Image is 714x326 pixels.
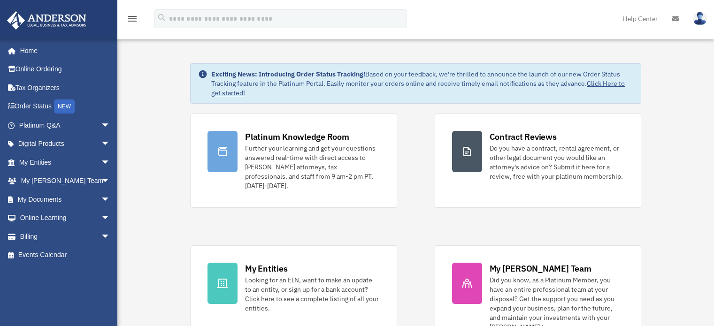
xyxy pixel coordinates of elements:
[7,209,124,227] a: Online Learningarrow_drop_down
[211,70,365,78] strong: Exciting News: Introducing Order Status Tracking!
[101,172,120,191] span: arrow_drop_down
[7,116,124,135] a: Platinum Q&Aarrow_drop_down
[7,41,120,60] a: Home
[101,190,120,209] span: arrow_drop_down
[7,97,124,116] a: Order StatusNEW
[7,135,124,153] a: Digital Productsarrow_drop_down
[245,263,287,274] div: My Entities
[101,209,120,228] span: arrow_drop_down
[7,246,124,265] a: Events Calendar
[54,99,75,114] div: NEW
[490,263,591,274] div: My [PERSON_NAME] Team
[245,131,349,143] div: Platinum Knowledge Room
[211,69,633,98] div: Based on your feedback, we're thrilled to announce the launch of our new Order Status Tracking fe...
[4,11,89,30] img: Anderson Advisors Platinum Portal
[7,172,124,190] a: My [PERSON_NAME] Teamarrow_drop_down
[7,153,124,172] a: My Entitiesarrow_drop_down
[435,114,641,208] a: Contract Reviews Do you have a contract, rental agreement, or other legal document you would like...
[101,116,120,135] span: arrow_drop_down
[7,190,124,209] a: My Documentsarrow_drop_down
[190,114,397,208] a: Platinum Knowledge Room Further your learning and get your questions answered real-time with dire...
[157,13,167,23] i: search
[101,227,120,246] span: arrow_drop_down
[490,144,624,181] div: Do you have a contract, rental agreement, or other legal document you would like an attorney's ad...
[127,13,138,24] i: menu
[245,275,379,313] div: Looking for an EIN, want to make an update to an entity, or sign up for a bank account? Click her...
[693,12,707,25] img: User Pic
[7,227,124,246] a: Billingarrow_drop_down
[211,79,625,97] a: Click Here to get started!
[7,78,124,97] a: Tax Organizers
[101,135,120,154] span: arrow_drop_down
[7,60,124,79] a: Online Ordering
[490,131,557,143] div: Contract Reviews
[127,16,138,24] a: menu
[245,144,379,190] div: Further your learning and get your questions answered real-time with direct access to [PERSON_NAM...
[101,153,120,172] span: arrow_drop_down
